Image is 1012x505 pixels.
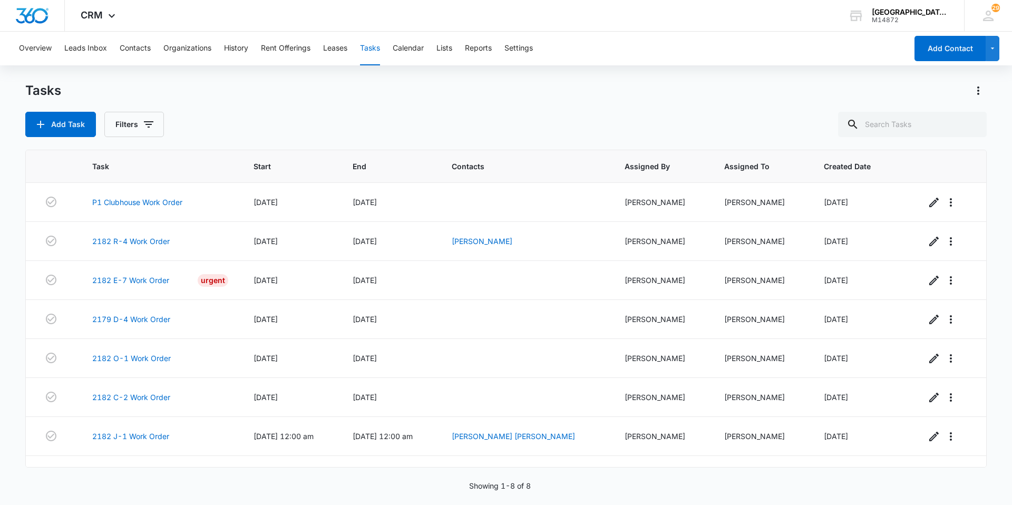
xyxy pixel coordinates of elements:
[991,4,1000,12] span: 29
[254,432,314,441] span: [DATE] 12:00 am
[254,161,312,172] span: Start
[323,32,347,65] button: Leases
[469,480,531,491] p: Showing 1-8 of 8
[254,198,278,207] span: [DATE]
[254,237,278,246] span: [DATE]
[360,32,380,65] button: Tasks
[625,161,684,172] span: Assigned By
[625,431,699,442] div: [PERSON_NAME]
[25,83,61,99] h1: Tasks
[254,393,278,402] span: [DATE]
[25,112,96,137] button: Add Task
[452,237,512,246] a: [PERSON_NAME]
[625,275,699,286] div: [PERSON_NAME]
[872,16,949,24] div: account id
[625,197,699,208] div: [PERSON_NAME]
[92,236,170,247] a: 2182 R-4 Work Order
[824,354,848,363] span: [DATE]
[92,275,169,286] a: 2182 E-7 Work Order
[991,4,1000,12] div: notifications count
[393,32,424,65] button: Calendar
[353,393,377,402] span: [DATE]
[120,32,151,65] button: Contacts
[625,314,699,325] div: [PERSON_NAME]
[254,315,278,324] span: [DATE]
[353,161,411,172] span: End
[824,393,848,402] span: [DATE]
[92,431,169,442] a: 2182 J-1 Work Order
[824,161,885,172] span: Created Date
[353,276,377,285] span: [DATE]
[436,32,452,65] button: Lists
[92,353,171,364] a: 2182 O-1 Work Order
[224,32,248,65] button: History
[81,9,103,21] span: CRM
[504,32,533,65] button: Settings
[724,275,799,286] div: [PERSON_NAME]
[163,32,211,65] button: Organizations
[724,197,799,208] div: [PERSON_NAME]
[625,392,699,403] div: [PERSON_NAME]
[353,354,377,363] span: [DATE]
[824,198,848,207] span: [DATE]
[353,315,377,324] span: [DATE]
[254,276,278,285] span: [DATE]
[625,236,699,247] div: [PERSON_NAME]
[353,237,377,246] span: [DATE]
[353,198,377,207] span: [DATE]
[261,32,310,65] button: Rent Offerings
[724,431,799,442] div: [PERSON_NAME]
[92,197,182,208] a: P1 Clubhouse Work Order
[824,237,848,246] span: [DATE]
[92,314,170,325] a: 2179 D-4 Work Order
[19,32,52,65] button: Overview
[724,236,799,247] div: [PERSON_NAME]
[824,315,848,324] span: [DATE]
[914,36,986,61] button: Add Contact
[838,112,987,137] input: Search Tasks
[92,161,213,172] span: Task
[872,8,949,16] div: account name
[92,392,170,403] a: 2182 C-2 Work Order
[824,432,848,441] span: [DATE]
[970,82,987,99] button: Actions
[254,354,278,363] span: [DATE]
[452,432,575,441] a: [PERSON_NAME] [PERSON_NAME]
[724,353,799,364] div: [PERSON_NAME]
[64,32,107,65] button: Leads Inbox
[465,32,492,65] button: Reports
[198,274,228,287] div: Urgent
[724,314,799,325] div: [PERSON_NAME]
[625,353,699,364] div: [PERSON_NAME]
[104,112,164,137] button: Filters
[724,392,799,403] div: [PERSON_NAME]
[353,432,413,441] span: [DATE] 12:00 am
[452,161,583,172] span: Contacts
[724,161,783,172] span: Assigned To
[824,276,848,285] span: [DATE]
